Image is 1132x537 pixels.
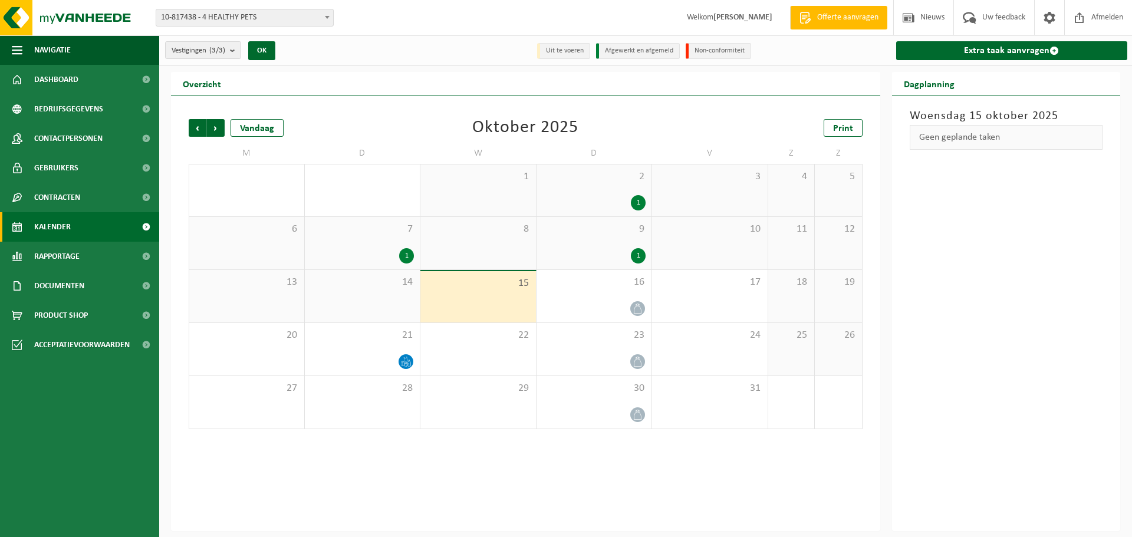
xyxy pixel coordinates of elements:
td: Z [815,143,862,164]
span: Vorige [189,119,206,137]
div: Vandaag [231,119,284,137]
div: 1 [399,248,414,263]
span: Offerte aanvragen [814,12,881,24]
span: 20 [195,329,298,342]
span: Vestigingen [172,42,225,60]
td: Z [768,143,815,164]
a: Offerte aanvragen [790,6,887,29]
span: Bedrijfsgegevens [34,94,103,124]
span: 5 [821,170,855,183]
span: 26 [821,329,855,342]
span: 28 [311,382,414,395]
td: D [537,143,653,164]
span: Kalender [34,212,71,242]
li: Non-conformiteit [686,43,751,59]
span: 7 [311,223,414,236]
span: 13 [195,276,298,289]
span: 16 [542,276,646,289]
div: Geen geplande taken [910,125,1103,150]
span: 21 [311,329,414,342]
count: (3/3) [209,47,225,54]
span: Dashboard [34,65,78,94]
span: Contactpersonen [34,124,103,153]
span: 24 [658,329,762,342]
span: Documenten [34,271,84,301]
td: M [189,143,305,164]
span: 12 [821,223,855,236]
span: Rapportage [34,242,80,271]
h2: Overzicht [171,72,233,95]
a: Print [824,119,863,137]
span: 25 [774,329,809,342]
span: 14 [311,276,414,289]
span: 29 [426,382,530,395]
span: 10 [658,223,762,236]
li: Afgewerkt en afgemeld [596,43,680,59]
div: 1 [631,195,646,210]
span: Print [833,124,853,133]
span: 18 [774,276,809,289]
span: 4 [774,170,809,183]
h2: Dagplanning [892,72,966,95]
div: 1 [631,248,646,263]
span: 10-817438 - 4 HEALTHY PETS [156,9,333,26]
button: Vestigingen(3/3) [165,41,241,59]
span: Acceptatievoorwaarden [34,330,130,360]
span: Contracten [34,183,80,212]
span: 2 [542,170,646,183]
strong: [PERSON_NAME] [713,13,772,22]
span: 3 [658,170,762,183]
li: Uit te voeren [537,43,590,59]
span: 9 [542,223,646,236]
span: Volgende [207,119,225,137]
span: 31 [658,382,762,395]
span: 30 [542,382,646,395]
button: OK [248,41,275,60]
span: Navigatie [34,35,71,65]
span: 23 [542,329,646,342]
td: V [652,143,768,164]
span: 27 [195,382,298,395]
span: 15 [426,277,530,290]
span: Product Shop [34,301,88,330]
span: Gebruikers [34,153,78,183]
span: 1 [426,170,530,183]
span: 11 [774,223,809,236]
span: 10-817438 - 4 HEALTHY PETS [156,9,334,27]
td: D [305,143,421,164]
span: 22 [426,329,530,342]
h3: Woensdag 15 oktober 2025 [910,107,1103,125]
span: 6 [195,223,298,236]
a: Extra taak aanvragen [896,41,1128,60]
span: 17 [658,276,762,289]
div: Oktober 2025 [472,119,578,137]
span: 19 [821,276,855,289]
span: 8 [426,223,530,236]
td: W [420,143,537,164]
